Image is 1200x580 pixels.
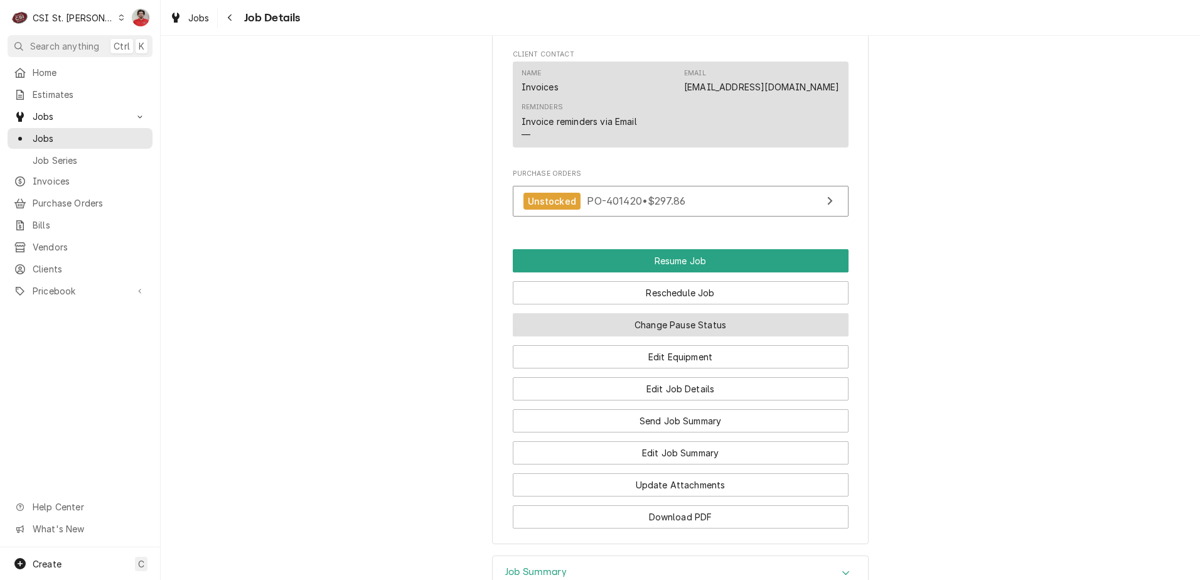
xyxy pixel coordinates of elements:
[513,368,849,400] div: Button Group Row
[513,281,849,304] button: Reschedule Job
[513,432,849,465] div: Button Group Row
[33,110,127,123] span: Jobs
[513,377,849,400] button: Edit Job Details
[513,441,849,465] button: Edit Job Summary
[8,35,153,57] button: Search anythingCtrlK
[8,106,153,127] a: Go to Jobs
[522,102,637,141] div: Reminders
[684,82,839,92] a: [EMAIL_ADDRESS][DOMAIN_NAME]
[33,11,114,24] div: CSI St. [PERSON_NAME]
[8,518,153,539] a: Go to What's New
[513,50,849,153] div: Client Contact
[513,62,849,153] div: Client Contact List
[684,68,839,94] div: Email
[33,262,146,276] span: Clients
[33,196,146,210] span: Purchase Orders
[513,249,849,272] button: Resume Job
[522,68,542,78] div: Name
[587,195,685,207] span: PO-401420 • $297.86
[8,171,153,191] a: Invoices
[513,169,849,179] span: Purchase Orders
[513,409,849,432] button: Send Job Summary
[505,566,567,578] h3: Job Summary
[513,169,849,223] div: Purchase Orders
[132,9,149,26] div: NF
[513,345,849,368] button: Edit Equipment
[8,497,153,517] a: Go to Help Center
[33,559,62,569] span: Create
[8,193,153,213] a: Purchase Orders
[522,115,637,128] div: Invoice reminders via Email
[8,62,153,83] a: Home
[8,84,153,105] a: Estimates
[164,8,215,28] a: Jobs
[513,505,849,529] button: Download PDF
[33,522,145,535] span: What's New
[513,336,849,368] div: Button Group Row
[33,66,146,79] span: Home
[513,249,849,272] div: Button Group Row
[513,497,849,529] div: Button Group Row
[188,11,210,24] span: Jobs
[139,40,144,53] span: K
[240,9,301,26] span: Job Details
[132,9,149,26] div: Nicholas Faubert's Avatar
[33,132,146,145] span: Jobs
[522,102,563,112] div: Reminders
[138,557,144,571] span: C
[522,80,559,94] div: Invoices
[33,154,146,167] span: Job Series
[513,249,849,529] div: Button Group
[522,68,559,94] div: Name
[33,88,146,101] span: Estimates
[33,284,127,298] span: Pricebook
[30,40,99,53] span: Search anything
[513,473,849,497] button: Update Attachments
[513,62,849,148] div: Contact
[513,186,849,217] a: View Purchase Order
[684,68,706,78] div: Email
[8,237,153,257] a: Vendors
[220,8,240,28] button: Navigate back
[33,218,146,232] span: Bills
[11,9,29,26] div: CSI St. Louis's Avatar
[522,128,530,141] div: —
[33,500,145,513] span: Help Center
[8,215,153,235] a: Bills
[513,272,849,304] div: Button Group Row
[114,40,130,53] span: Ctrl
[513,50,849,60] span: Client Contact
[11,9,29,26] div: C
[513,313,849,336] button: Change Pause Status
[8,281,153,301] a: Go to Pricebook
[8,128,153,149] a: Jobs
[513,465,849,497] div: Button Group Row
[523,193,581,210] div: Unstocked
[513,400,849,432] div: Button Group Row
[33,240,146,254] span: Vendors
[8,259,153,279] a: Clients
[8,150,153,171] a: Job Series
[513,304,849,336] div: Button Group Row
[33,175,146,188] span: Invoices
